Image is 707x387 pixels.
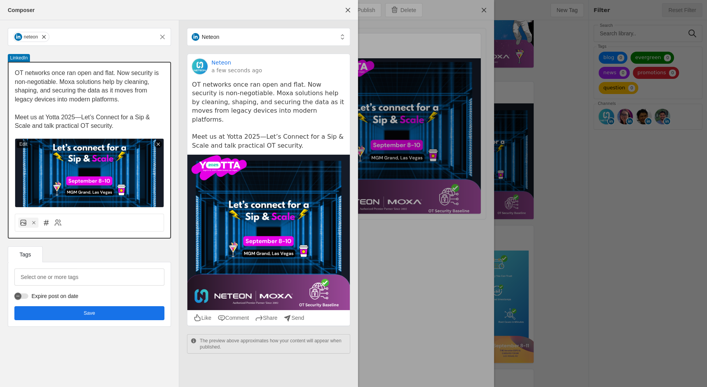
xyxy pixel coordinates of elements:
[187,155,350,310] img: undefined
[255,314,277,322] li: Share
[284,314,304,322] li: Send
[202,33,219,41] span: Neteon
[28,292,79,300] label: Expire post on date
[194,314,211,322] li: Like
[21,45,27,51] img: tab_domain_overview_orange.svg
[19,252,31,257] span: Tags
[192,80,345,150] pre: OT networks once ran open and flat. Now security is non-negotiable. Moxa solutions help by cleani...
[15,114,152,129] span: Meet us at Yotta 2025—Let’s Connect for a Sip & Scale and talk practical OT security.
[12,20,19,26] img: website_grey.svg
[17,140,30,148] div: Edit
[15,70,161,103] span: OT networks once ran open and flat. Now security is non-negotiable. Moxa solutions help by cleani...
[21,272,79,282] mat-label: Select one or more tags
[200,338,347,350] p: The preview above approximates how your content will appear when published.
[84,309,95,317] span: Save
[24,34,38,40] div: neteon
[86,46,131,51] div: Keywords by Traffic
[192,59,208,74] img: cache
[30,46,70,51] div: Domain Overview
[154,140,162,148] div: remove
[14,306,164,320] button: Save
[22,12,38,19] div: v 4.0.25
[20,20,86,26] div: Domain: [DOMAIN_NAME]
[15,138,164,207] img: c437865c-6087-6c38-7ea3-673937d7d6b1.png
[211,59,231,66] a: Neteon
[218,314,249,322] li: Comment
[8,54,30,62] div: LinkedIn
[12,12,19,19] img: logo_orange.svg
[211,66,262,74] a: a few seconds ago
[155,30,169,44] button: Remove all
[8,6,35,14] div: Composer
[77,45,84,51] img: tab_keywords_by_traffic_grey.svg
